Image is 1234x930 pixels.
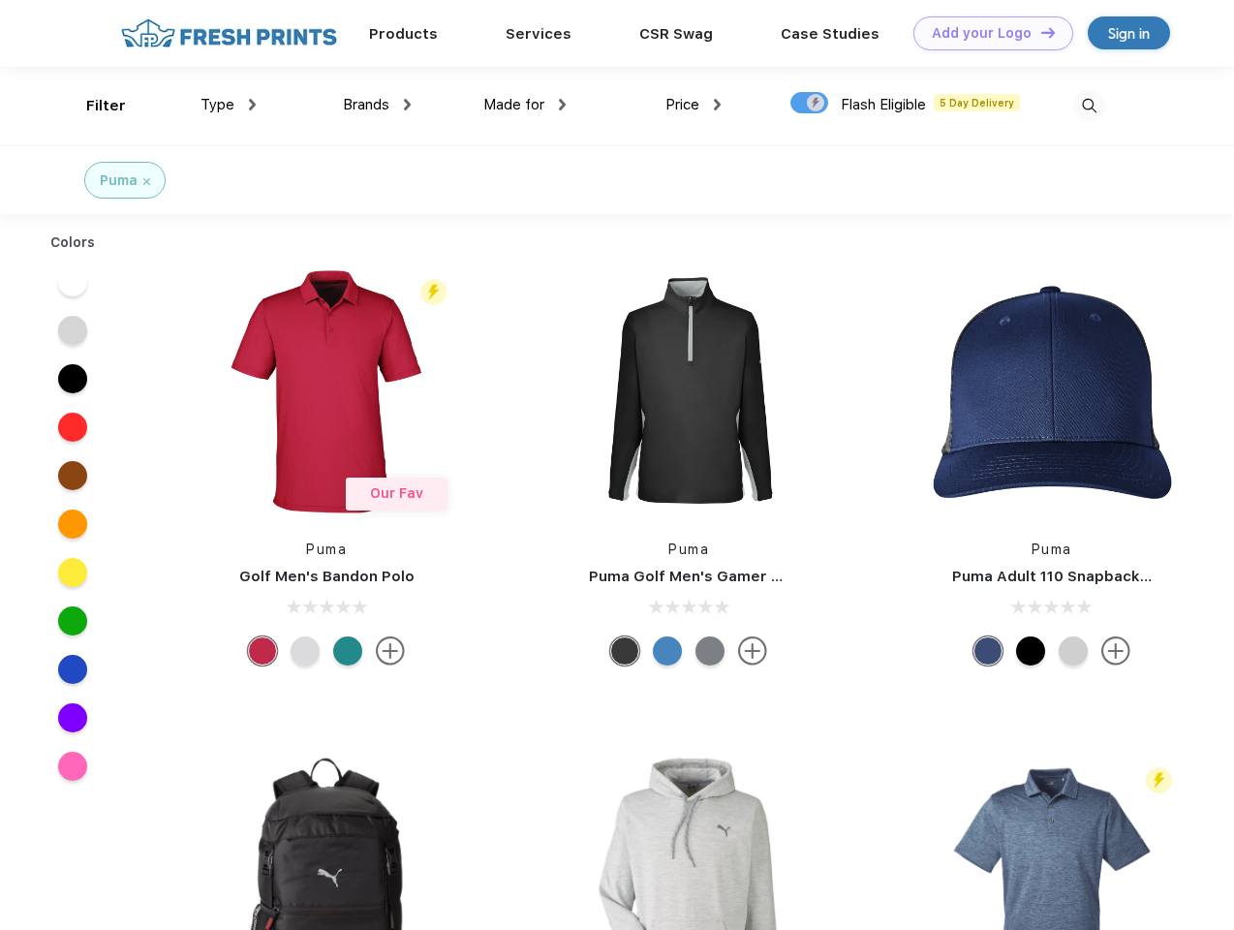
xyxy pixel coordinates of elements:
[143,178,150,185] img: filter_cancel.svg
[1101,636,1130,666] img: more.svg
[115,16,343,50] img: fo%20logo%202.webp
[370,485,423,501] span: Our Fav
[639,25,713,43] a: CSR Swag
[610,636,639,666] div: Puma Black
[369,25,438,43] a: Products
[934,94,1020,111] span: 5 Day Delivery
[376,636,405,666] img: more.svg
[1032,542,1072,557] a: Puma
[1146,767,1172,793] img: flash_active_toggle.svg
[198,263,455,520] img: func=resize&h=266
[201,96,234,113] span: Type
[36,232,110,253] div: Colors
[291,636,320,666] div: High Rise
[483,96,544,113] span: Made for
[343,96,389,113] span: Brands
[1041,27,1055,38] img: DT
[404,99,411,110] img: dropdown.png
[973,636,1003,666] div: Peacoat Qut Shd
[420,279,447,305] img: flash_active_toggle.svg
[239,568,415,585] a: Golf Men's Bandon Polo
[841,96,926,113] span: Flash Eligible
[1108,22,1150,45] div: Sign in
[86,95,126,117] div: Filter
[668,542,709,557] a: Puma
[932,25,1032,42] div: Add your Logo
[249,99,256,110] img: dropdown.png
[248,636,277,666] div: Ski Patrol
[100,170,138,191] div: Puma
[560,263,818,520] img: func=resize&h=266
[589,568,895,585] a: Puma Golf Men's Gamer Golf Quarter-Zip
[559,99,566,110] img: dropdown.png
[695,636,725,666] div: Quiet Shade
[506,25,571,43] a: Services
[923,263,1181,520] img: func=resize&h=266
[1059,636,1088,666] div: Quarry Brt Whit
[738,636,767,666] img: more.svg
[665,96,699,113] span: Price
[1088,16,1170,49] a: Sign in
[333,636,362,666] div: Green Lagoon
[653,636,682,666] div: Bright Cobalt
[1016,636,1045,666] div: Pma Blk Pma Blk
[306,542,347,557] a: Puma
[714,99,721,110] img: dropdown.png
[1073,90,1105,122] img: desktop_search.svg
